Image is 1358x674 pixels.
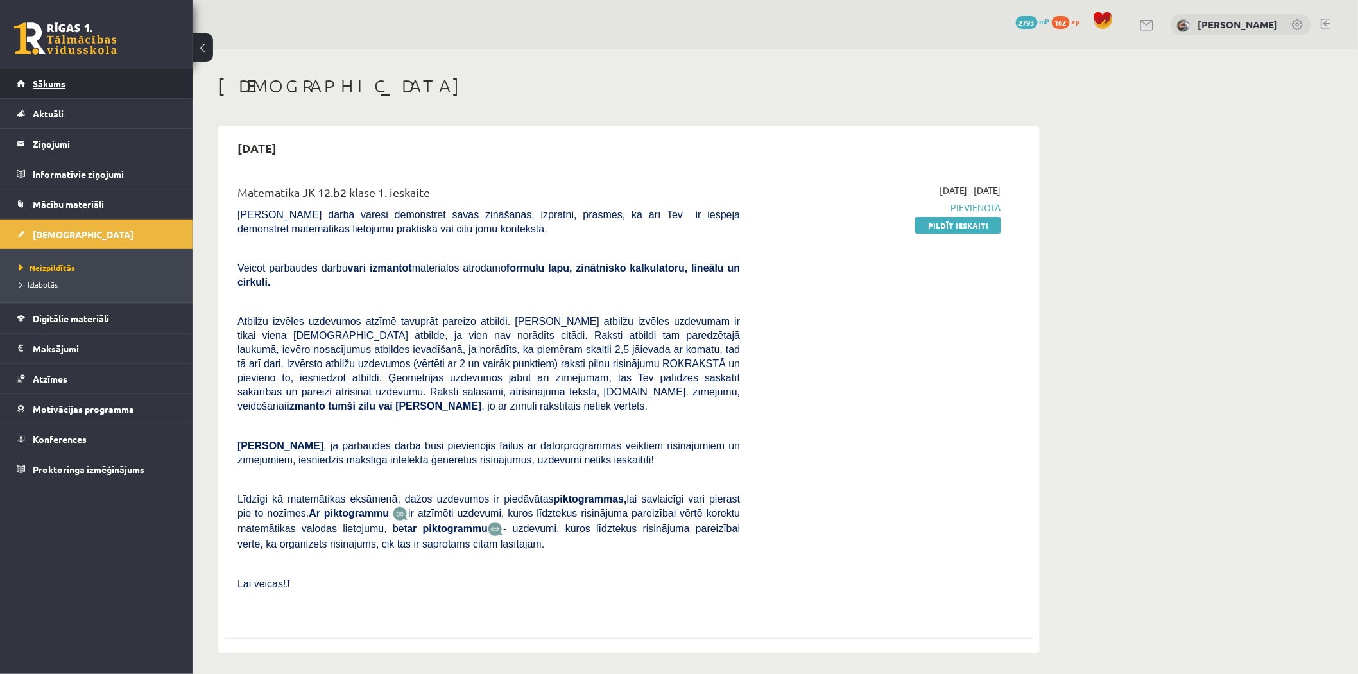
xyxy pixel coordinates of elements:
legend: Ziņojumi [33,129,176,159]
span: Veicot pārbaudes darbu materiālos atrodamo [237,263,740,288]
span: [PERSON_NAME] darbā varēsi demonstrēt savas zināšanas, izpratni, prasmes, kā arī Tev ir iespēja d... [237,209,740,234]
legend: Informatīvie ziņojumi [33,159,176,189]
span: [DATE] - [DATE] [940,184,1001,197]
b: vari izmantot [348,263,412,273]
a: Neizpildītās [19,262,180,273]
a: Digitālie materiāli [17,304,176,333]
span: 162 [1052,16,1070,29]
span: Atbilžu izvēles uzdevumos atzīmē tavuprāt pareizo atbildi. [PERSON_NAME] atbilžu izvēles uzdevuma... [237,316,740,411]
img: wKvN42sLe3LLwAAAABJRU5ErkJggg== [488,522,503,537]
span: Izlabotās [19,279,58,289]
span: xp [1072,16,1080,26]
a: Pildīt ieskaiti [915,217,1001,234]
a: Izlabotās [19,279,180,290]
span: Līdzīgi kā matemātikas eksāmenā, dažos uzdevumos ir piedāvātas lai savlaicīgi vari pierast pie to... [237,494,740,519]
b: Ar piktogrammu [309,508,389,519]
span: Pievienota [759,201,1001,214]
a: [DEMOGRAPHIC_DATA] [17,220,176,249]
a: Motivācijas programma [17,394,176,424]
span: Neizpildītās [19,263,75,273]
div: Matemātika JK 12.b2 klase 1. ieskaite [237,184,740,207]
a: 162 xp [1052,16,1087,26]
a: Aktuāli [17,99,176,128]
span: Atzīmes [33,373,67,385]
legend: Maksājumi [33,334,176,363]
h1: [DEMOGRAPHIC_DATA] [218,75,1040,97]
span: 2793 [1016,16,1038,29]
img: Kirils Kovaļovs [1177,19,1190,32]
span: Mācību materiāli [33,198,104,210]
b: izmanto [287,401,325,411]
span: Lai veicās! [237,578,286,589]
span: J [286,578,290,589]
b: piktogrammas, [554,494,627,505]
a: Informatīvie ziņojumi [17,159,176,189]
a: Ziņojumi [17,129,176,159]
a: Proktoringa izmēģinājums [17,454,176,484]
a: Atzīmes [17,364,176,393]
span: Digitālie materiāli [33,313,109,324]
img: JfuEzvunn4EvwAAAAASUVORK5CYII= [393,506,408,521]
span: mP [1040,16,1050,26]
h2: [DATE] [225,133,289,163]
a: Sākums [17,69,176,98]
b: ar piktogrammu [407,523,488,534]
b: tumši zilu vai [PERSON_NAME] [328,401,481,411]
span: [PERSON_NAME] [237,440,323,451]
span: ir atzīmēti uzdevumi, kuros līdztekus risinājuma pareizībai vērtē korektu matemātikas valodas lie... [237,508,740,534]
a: Mācību materiāli [17,189,176,219]
span: Sākums [33,78,65,89]
span: Konferences [33,433,87,445]
span: [DEMOGRAPHIC_DATA] [33,229,133,240]
a: Maksājumi [17,334,176,363]
a: Konferences [17,424,176,454]
span: Aktuāli [33,108,64,119]
span: Proktoringa izmēģinājums [33,463,144,475]
a: [PERSON_NAME] [1198,18,1278,31]
b: formulu lapu, zinātnisko kalkulatoru, lineālu un cirkuli. [237,263,740,288]
a: Rīgas 1. Tālmācības vidusskola [14,22,117,55]
a: 2793 mP [1016,16,1050,26]
span: , ja pārbaudes darbā būsi pievienojis failus ar datorprogrammās veiktiem risinājumiem un zīmējumi... [237,440,740,465]
span: Motivācijas programma [33,403,134,415]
